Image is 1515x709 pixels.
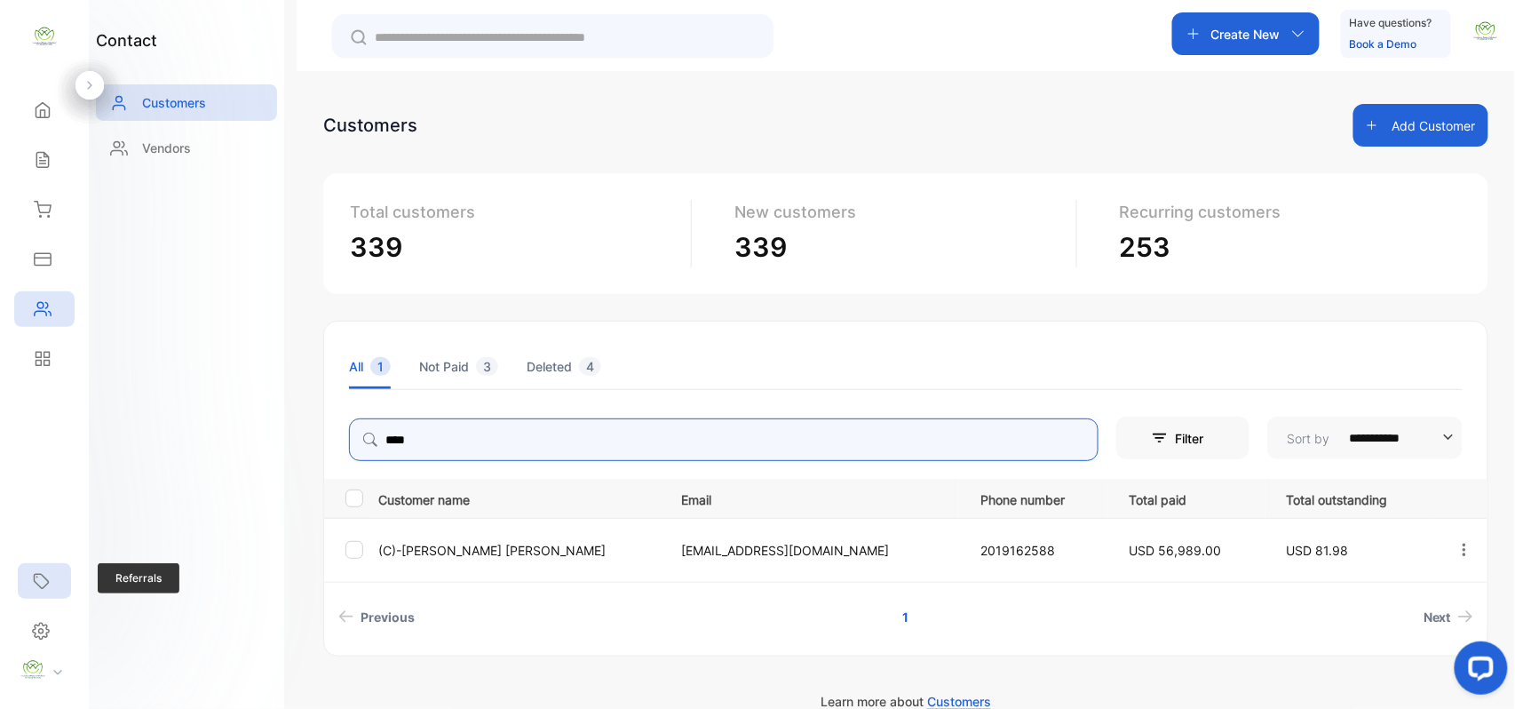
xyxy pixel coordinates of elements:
p: Customers [142,93,206,112]
h1: contact [96,28,157,52]
span: USD 56,989.00 [1129,543,1221,558]
a: Next page [1416,601,1480,633]
p: 339 [350,227,677,267]
img: avatar [1472,18,1499,44]
a: Book a Demo [1350,37,1417,51]
span: Referrals [98,563,179,593]
img: profile [20,657,46,683]
p: 2019162588 [980,541,1092,560]
p: Total paid [1129,487,1250,509]
button: Add Customer [1353,104,1488,147]
div: Customers [323,112,417,139]
li: All [349,344,391,389]
p: Total outstanding [1287,487,1419,509]
span: 3 [476,357,498,376]
iframe: LiveChat chat widget [1440,634,1515,709]
p: Recurring customers [1120,200,1448,224]
li: Deleted [527,344,601,389]
p: Create New [1211,25,1281,44]
button: Sort by [1267,417,1463,459]
ul: Pagination [324,601,1487,633]
img: logo [31,23,58,50]
p: Phone number [980,487,1092,509]
span: USD 81.98 [1287,543,1349,558]
span: Next [1424,608,1451,626]
span: 1 [370,357,391,376]
a: Previous page [331,601,422,633]
button: Create New [1172,12,1320,55]
a: Vendors [96,130,277,166]
p: Vendors [142,139,191,157]
p: Customer name [378,487,659,509]
p: [EMAIL_ADDRESS][DOMAIN_NAME] [681,541,944,560]
button: avatar [1472,12,1499,55]
p: 253 [1120,227,1448,267]
p: Total customers [350,200,677,224]
p: Email [681,487,944,509]
p: Sort by [1287,429,1329,448]
a: Customers [96,84,277,121]
li: Not Paid [419,344,498,389]
p: (C)-[PERSON_NAME] [PERSON_NAME] [378,541,659,560]
p: 339 [734,227,1061,267]
a: Page 1 is your current page [882,601,931,633]
p: New customers [734,200,1061,224]
span: 4 [579,357,601,376]
span: Previous [361,608,415,626]
p: Have questions? [1350,14,1432,32]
